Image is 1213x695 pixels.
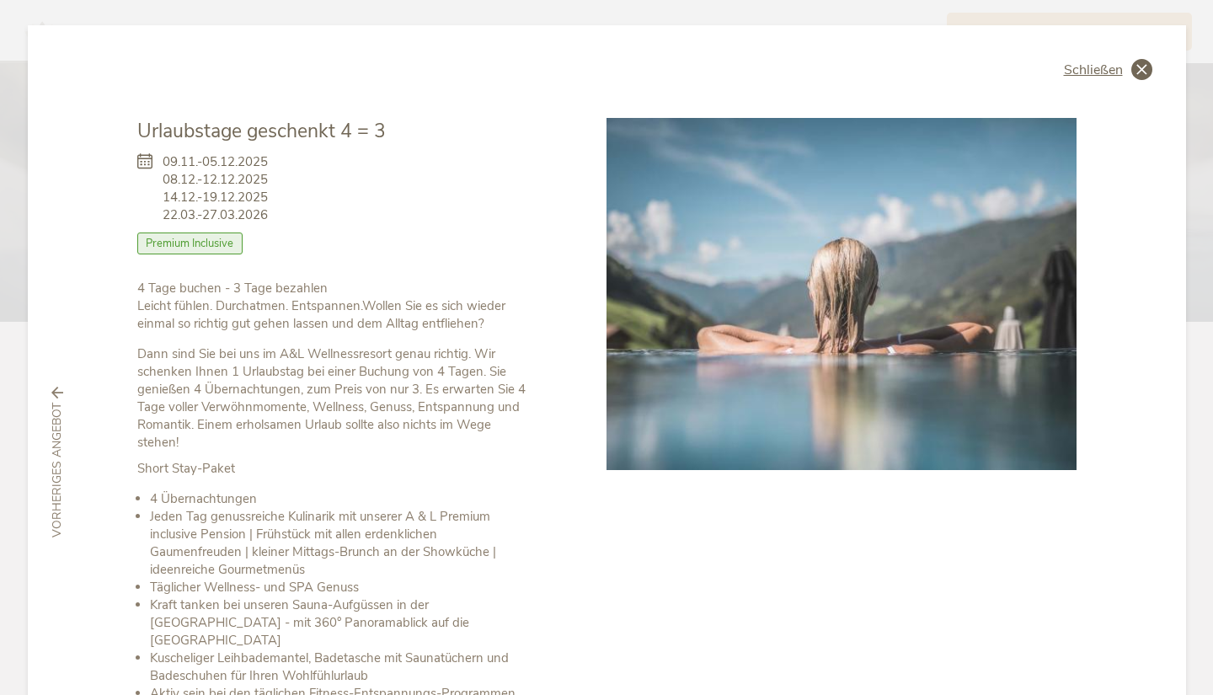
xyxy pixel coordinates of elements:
[1064,63,1123,77] span: Schließen
[150,596,532,650] li: Kraft tanken bei unseren Sauna-Aufgüssen in der [GEOGRAPHIC_DATA] - mit 360° Panoramablick auf di...
[150,650,532,685] li: Kuscheliger Leihbademantel, Badetasche mit Saunatüchern und Badeschuhen für Ihren Wohlfühlurlaub
[137,460,235,477] strong: Short Stay-Paket
[137,297,505,332] strong: Wollen Sie es sich wieder einmal so richtig gut gehen lassen und dem Alltag entfliehen?
[137,280,532,333] p: Leicht fühlen. Durchatmen. Entspannen.
[49,404,66,538] span: vorheriges Angebot
[150,508,532,579] li: Jeden Tag genussreiche Kulinarik mit unserer A & L Premium inclusive Pension | Frühstück mit alle...
[163,153,268,224] span: 09.11.-05.12.2025 08.12.-12.12.2025 14.12.-19.12.2025 22.03.-27.03.2026
[150,490,532,508] li: 4 Übernachtungen
[137,118,386,144] span: Urlaubstage geschenkt 4 = 3
[150,579,532,596] li: Täglicher Wellness- und SPA Genuss
[137,233,243,254] span: Premium Inclusive
[137,280,328,297] b: 4 Tage buchen - 3 Tage bezahlen
[606,118,1077,470] img: Urlaubstage geschenkt 4 = 3
[137,345,532,452] p: Dann sind Sie bei uns im A&L Wellnessresort genau richtig. Wir schenken Ihnen 1 Urlaubstag bei ei...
